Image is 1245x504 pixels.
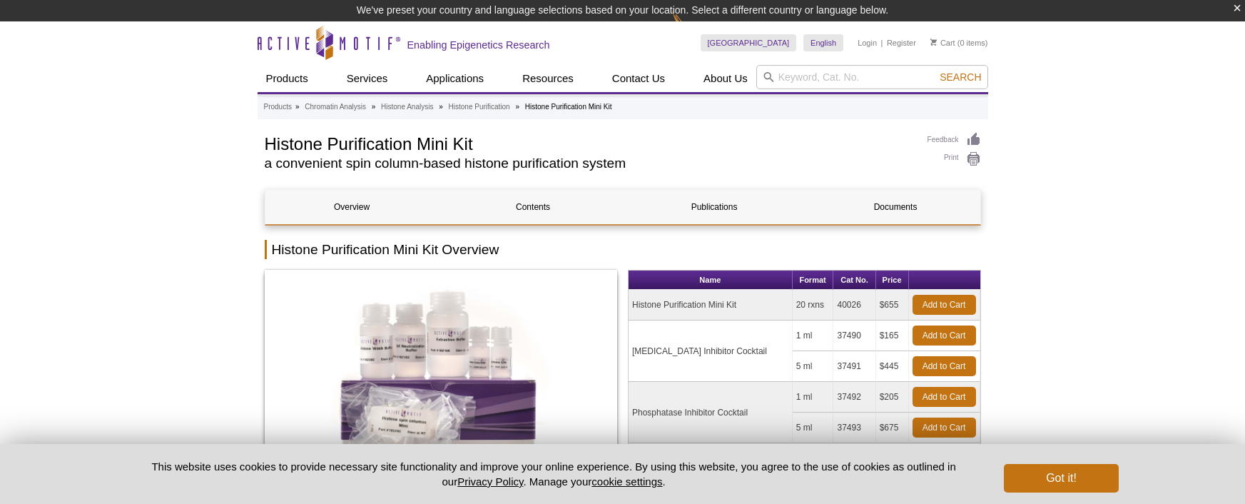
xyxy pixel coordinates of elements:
a: Documents [809,190,982,224]
a: Register [887,38,916,48]
a: English [803,34,843,51]
a: Login [858,38,877,48]
td: 5 ml [793,413,834,443]
td: $205 [876,382,909,413]
a: Add to Cart [913,295,976,315]
a: Cart [930,38,955,48]
td: 37490 [833,321,875,351]
li: » [515,103,519,111]
a: Print [928,151,981,167]
span: Search [940,71,981,83]
td: $655 [876,290,909,321]
a: Applications [417,65,492,92]
a: Overview [265,190,439,224]
a: Histone Analysis [381,101,433,114]
h2: a convenient spin column-based histone purification system [265,157,913,170]
td: 1 ml [793,321,834,351]
th: Price [876,271,909,290]
a: Products [264,101,292,114]
td: $675 [876,413,909,443]
h2: Histone Purification Mini Kit Overview [265,240,981,259]
p: This website uses cookies to provide necessary site functionality and improve your online experie... [127,459,981,489]
a: Histone Purification [449,101,510,114]
li: Histone Purification Mini Kit [525,103,612,111]
td: 37491 [833,351,875,382]
a: Privacy Policy [457,475,523,488]
th: Name [629,271,793,290]
td: $165 [876,321,909,351]
li: (0 items) [930,34,988,51]
input: Keyword, Cat. No. [756,65,988,89]
button: Search [935,71,985,84]
a: Contact Us [604,65,674,92]
h2: Enabling Epigenetics Research [407,39,550,51]
img: Your Cart [930,39,937,46]
a: Feedback [928,132,981,148]
td: 1 ml [793,382,834,413]
img: Change Here [672,11,710,44]
th: Format [793,271,834,290]
th: Cat No. [833,271,875,290]
a: Publications [628,190,801,224]
a: Contents [447,190,620,224]
td: 5 ml [793,351,834,382]
td: Histone Purification Mini Kit [629,290,793,321]
h1: Histone Purification Mini Kit [265,132,913,153]
a: Add to Cart [913,326,976,346]
td: 37492 [833,382,875,413]
a: Add to Cart [913,356,976,376]
li: » [439,103,443,111]
a: Services [338,65,397,92]
li: » [295,103,300,111]
td: 40026 [833,290,875,321]
a: Chromatin Analysis [305,101,366,114]
li: | [881,34,883,51]
a: Resources [514,65,582,92]
td: 37493 [833,413,875,443]
a: Add to Cart [913,387,976,407]
td: [MEDICAL_DATA] Inhibitor Cocktail [629,321,793,382]
button: cookie settings [591,475,662,488]
a: [GEOGRAPHIC_DATA] [701,34,797,51]
li: » [372,103,376,111]
td: $445 [876,351,909,382]
a: About Us [695,65,756,92]
button: Got it! [1004,464,1118,493]
td: Phosphatase Inhibitor Cocktail [629,382,793,443]
a: Products [258,65,317,92]
a: Add to Cart [913,418,976,438]
td: 20 rxns [793,290,834,321]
